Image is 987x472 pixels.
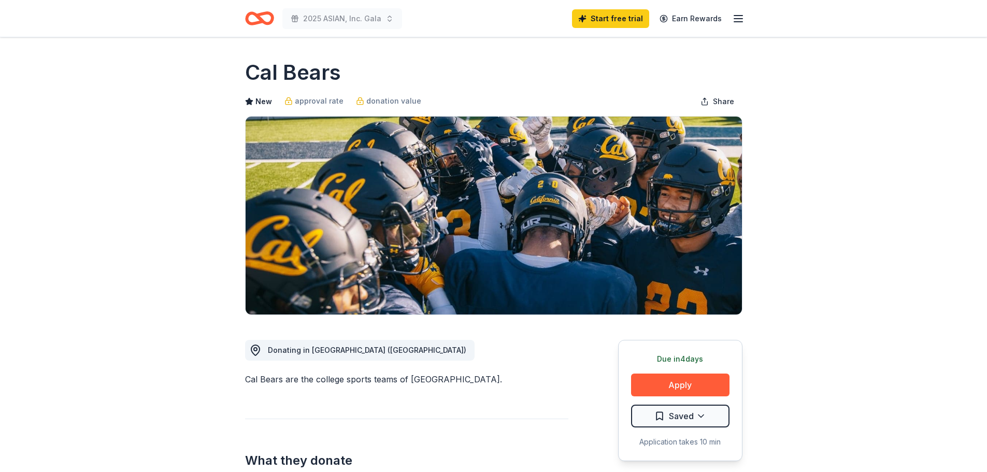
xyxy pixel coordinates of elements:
[303,12,381,25] span: 2025 ASIAN, Inc. Gala
[245,58,341,87] h1: Cal Bears
[245,452,568,469] h2: What they donate
[268,346,466,354] span: Donating in [GEOGRAPHIC_DATA] ([GEOGRAPHIC_DATA])
[692,91,742,112] button: Share
[366,95,421,107] span: donation value
[282,8,402,29] button: 2025 ASIAN, Inc. Gala
[295,95,344,107] span: approval rate
[246,117,742,314] img: Image for Cal Bears
[669,409,694,423] span: Saved
[631,374,729,396] button: Apply
[572,9,649,28] a: Start free trial
[713,95,734,108] span: Share
[245,6,274,31] a: Home
[255,95,272,108] span: New
[631,436,729,448] div: Application takes 10 min
[653,9,728,28] a: Earn Rewards
[356,95,421,107] a: donation value
[245,373,568,385] div: Cal Bears are the college sports teams of [GEOGRAPHIC_DATA].
[631,353,729,365] div: Due in 4 days
[631,405,729,427] button: Saved
[284,95,344,107] a: approval rate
